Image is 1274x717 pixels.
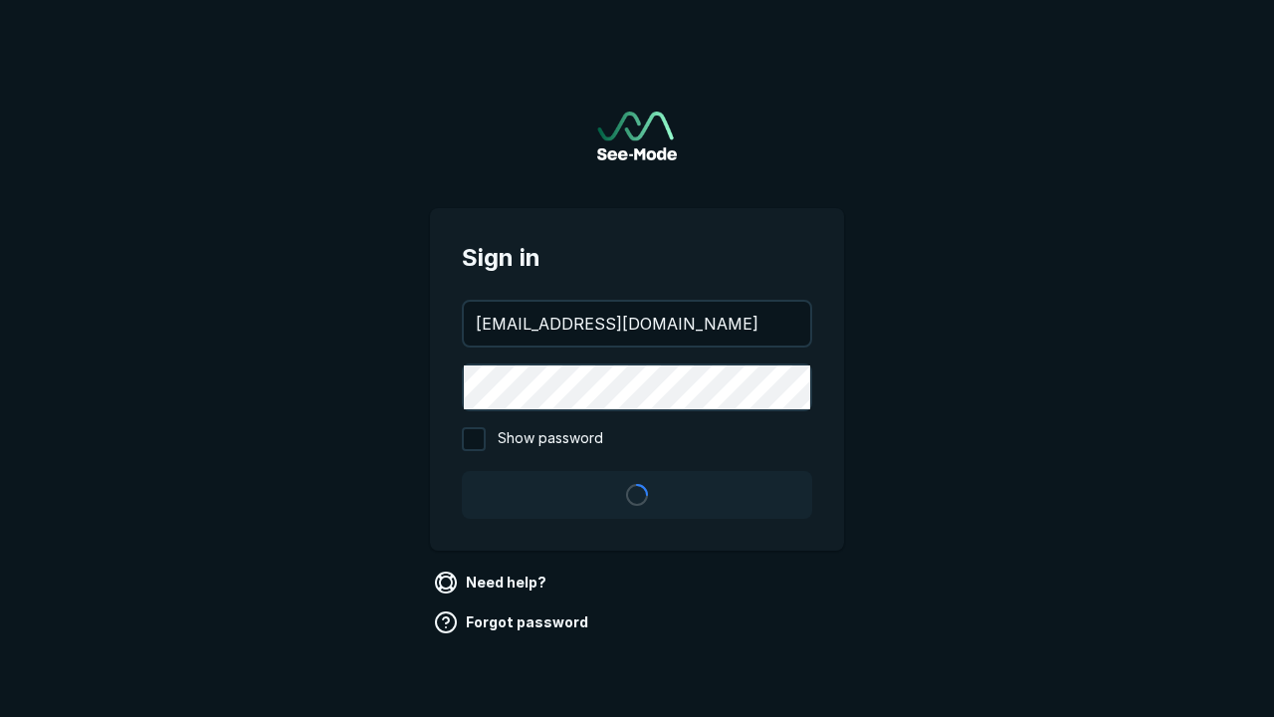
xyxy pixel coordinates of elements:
span: Sign in [462,240,812,276]
a: Go to sign in [597,112,677,160]
input: your@email.com [464,302,810,346]
a: Need help? [430,567,554,598]
span: Show password [498,427,603,451]
img: See-Mode Logo [597,112,677,160]
a: Forgot password [430,606,596,638]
